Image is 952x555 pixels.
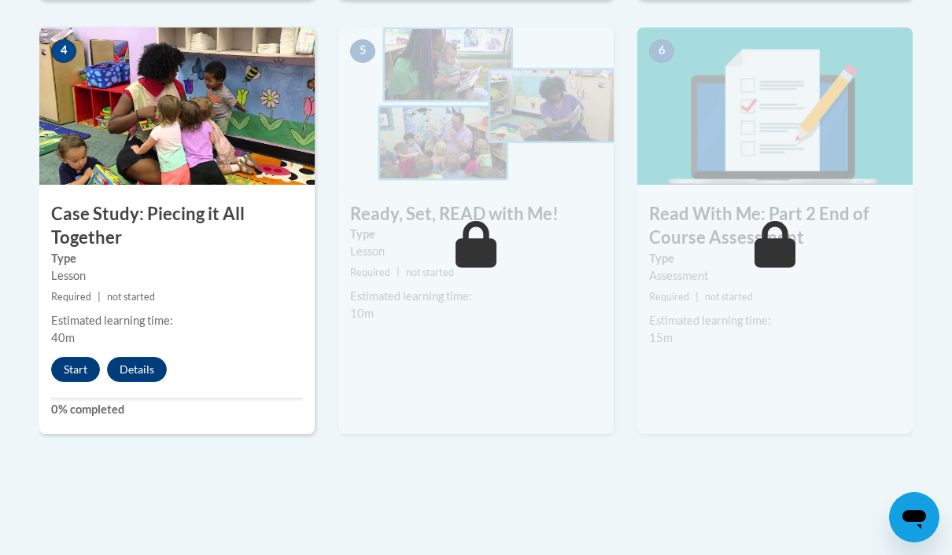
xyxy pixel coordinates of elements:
[649,312,901,329] div: Estimated learning time:
[649,291,689,303] span: Required
[350,226,602,243] label: Type
[696,291,699,303] span: |
[51,291,91,303] span: Required
[107,357,167,382] button: Details
[107,291,155,303] span: not started
[705,291,753,303] span: not started
[51,357,100,382] button: Start
[350,266,390,278] span: Required
[637,202,913,251] h3: Read With Me: Part 2 End of Course Assessment
[338,28,614,185] img: Course Image
[649,250,901,267] label: Type
[51,250,303,267] label: Type
[51,267,303,285] div: Lesson
[39,28,315,185] img: Course Image
[406,266,454,278] span: not started
[637,28,913,185] img: Course Image
[649,267,901,285] div: Assessment
[51,39,76,63] span: 4
[51,312,303,329] div: Estimated learning time:
[350,39,375,63] span: 5
[649,39,674,63] span: 6
[39,202,315,251] h3: Case Study: Piecing it All Together
[350,307,374,320] span: 10m
[98,291,101,303] span: |
[338,202,614,226] h3: Ready, Set, READ with Me!
[51,401,303,418] label: 0% completed
[350,243,602,260] div: Lesson
[397,266,400,278] span: |
[350,288,602,305] div: Estimated learning time:
[649,331,673,344] span: 15m
[889,492,939,542] iframe: Button to launch messaging window
[51,331,75,344] span: 40m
